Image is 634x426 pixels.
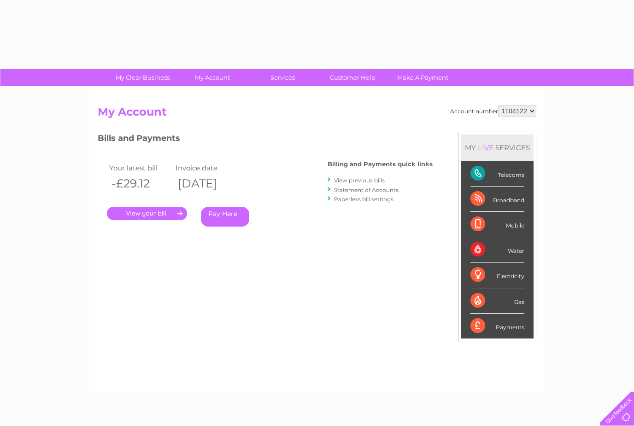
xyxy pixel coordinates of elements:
[175,69,251,86] a: My Account
[470,237,524,263] div: Water
[470,288,524,314] div: Gas
[470,187,524,212] div: Broadband
[470,161,524,187] div: Telecoms
[245,69,321,86] a: Services
[107,174,173,193] th: -£29.12
[173,174,240,193] th: [DATE]
[470,263,524,288] div: Electricity
[98,132,433,148] h3: Bills and Payments
[107,207,187,220] a: .
[334,196,393,203] a: Paperless bill settings
[385,69,461,86] a: Make A Payment
[461,134,534,161] div: MY SERVICES
[173,162,240,174] td: Invoice date
[105,69,181,86] a: My Clear Business
[328,161,433,168] h4: Billing and Payments quick links
[107,162,173,174] td: Your latest bill
[98,105,536,123] h2: My Account
[334,177,385,184] a: View previous bills
[476,143,495,152] div: LIVE
[470,314,524,338] div: Payments
[334,187,399,193] a: Statement of Accounts
[470,212,524,237] div: Mobile
[201,207,249,227] a: Pay Here
[315,69,391,86] a: Customer Help
[450,105,536,117] div: Account number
